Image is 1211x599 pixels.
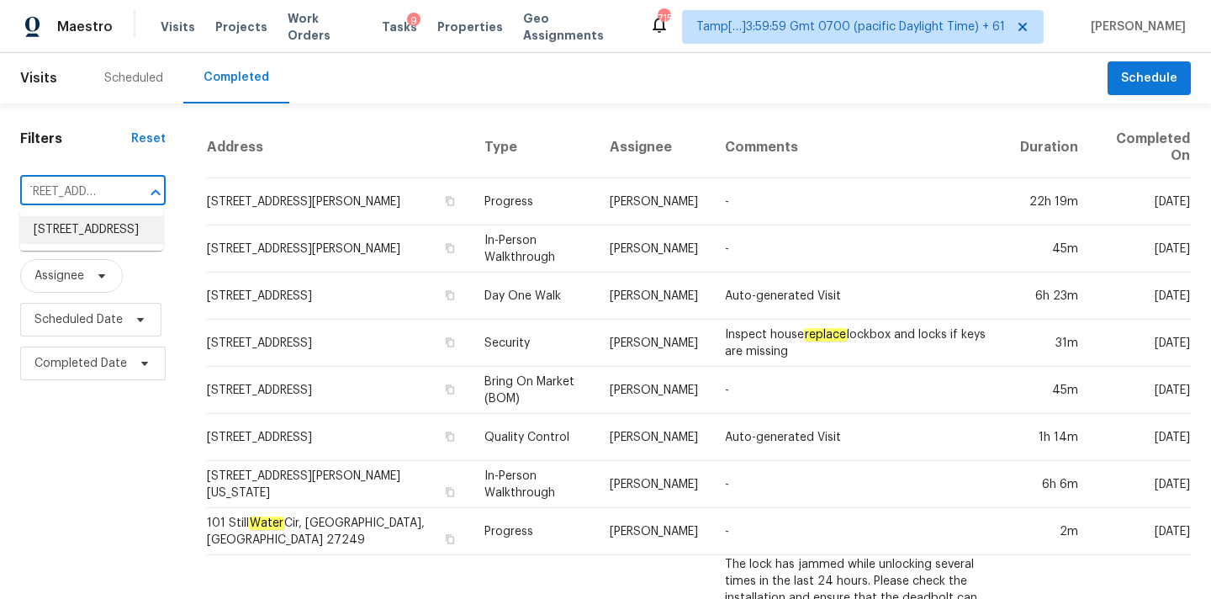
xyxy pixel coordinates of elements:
td: 6h 6m [1007,461,1092,508]
th: Address [206,117,471,178]
td: In-Person Walkthrough [471,225,596,273]
button: Copy Address [442,382,457,397]
td: Security [471,320,596,367]
span: Projects [215,19,267,35]
button: Copy Address [442,193,457,209]
span: Schedule [1121,68,1177,89]
em: Water [249,517,284,530]
td: - [711,367,1007,414]
th: Duration [1007,117,1092,178]
div: Reset [131,130,166,147]
span: [PERSON_NAME] [1084,19,1186,35]
td: Auto-generated Visit [711,414,1007,461]
td: [DATE] [1092,273,1191,320]
span: Work Orders [288,10,362,44]
input: Search for an address... [20,179,119,205]
td: 31m [1007,320,1092,367]
td: - [711,225,1007,273]
td: In-Person Walkthrough [471,461,596,508]
td: [PERSON_NAME] [596,414,711,461]
span: Visits [161,19,195,35]
td: [DATE] [1092,320,1191,367]
button: Copy Address [442,532,457,547]
td: 6h 23m [1007,273,1092,320]
span: Maestro [57,19,113,35]
div: 715 [658,10,669,27]
th: Comments [711,117,1007,178]
button: Copy Address [442,429,457,444]
span: Tasks [382,21,417,33]
td: Inspect house lockbox and locks if keys are missing [711,320,1007,367]
td: [PERSON_NAME] [596,508,711,555]
td: [STREET_ADDRESS] [206,273,471,320]
div: Scheduled [104,70,163,87]
span: Tamp[…]3:59:59 Gmt 0700 (pacific Daylight Time) + 61 [696,19,1005,35]
span: Scheduled Date [34,311,123,328]
th: Completed On [1092,117,1191,178]
li: [STREET_ADDRESS] [20,216,163,244]
td: [DATE] [1092,178,1191,225]
td: [PERSON_NAME] [596,461,711,508]
td: Day One Walk [471,273,596,320]
button: Close [144,181,167,204]
td: 1h 14m [1007,414,1092,461]
span: Assignee [34,268,84,284]
th: Type [471,117,596,178]
div: 9 [407,13,420,29]
td: [DATE] [1092,461,1191,508]
td: 2m [1007,508,1092,555]
em: replace [804,328,847,342]
td: [STREET_ADDRESS][PERSON_NAME] [206,225,471,273]
span: Properties [437,19,503,35]
td: [STREET_ADDRESS][PERSON_NAME][US_STATE] [206,461,471,508]
td: [PERSON_NAME] [596,320,711,367]
td: [DATE] [1092,367,1191,414]
td: Progress [471,508,596,555]
td: Auto-generated Visit [711,273,1007,320]
td: [STREET_ADDRESS] [206,414,471,461]
span: Geo Assignments [523,10,629,44]
td: [STREET_ADDRESS] [206,367,471,414]
td: [PERSON_NAME] [596,273,711,320]
td: [PERSON_NAME] [596,225,711,273]
td: [PERSON_NAME] [596,178,711,225]
button: Copy Address [442,335,457,350]
th: Assignee [596,117,711,178]
button: Schedule [1108,61,1191,96]
td: 22h 19m [1007,178,1092,225]
td: [STREET_ADDRESS][PERSON_NAME] [206,178,471,225]
td: [PERSON_NAME] [596,367,711,414]
td: 45m [1007,225,1092,273]
td: [STREET_ADDRESS] [206,320,471,367]
td: [DATE] [1092,508,1191,555]
td: 45m [1007,367,1092,414]
span: Completed Date [34,355,127,372]
button: Copy Address [442,288,457,303]
div: Completed [204,69,269,86]
td: - [711,178,1007,225]
td: [DATE] [1092,225,1191,273]
td: [DATE] [1092,414,1191,461]
td: 101 Still Cir, [GEOGRAPHIC_DATA], [GEOGRAPHIC_DATA] 27249 [206,508,471,555]
td: Quality Control [471,414,596,461]
td: Bring On Market (BOM) [471,367,596,414]
td: - [711,508,1007,555]
td: - [711,461,1007,508]
td: Progress [471,178,596,225]
h1: Filters [20,130,131,147]
button: Copy Address [442,241,457,256]
span: Visits [20,60,57,97]
button: Copy Address [442,485,457,500]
